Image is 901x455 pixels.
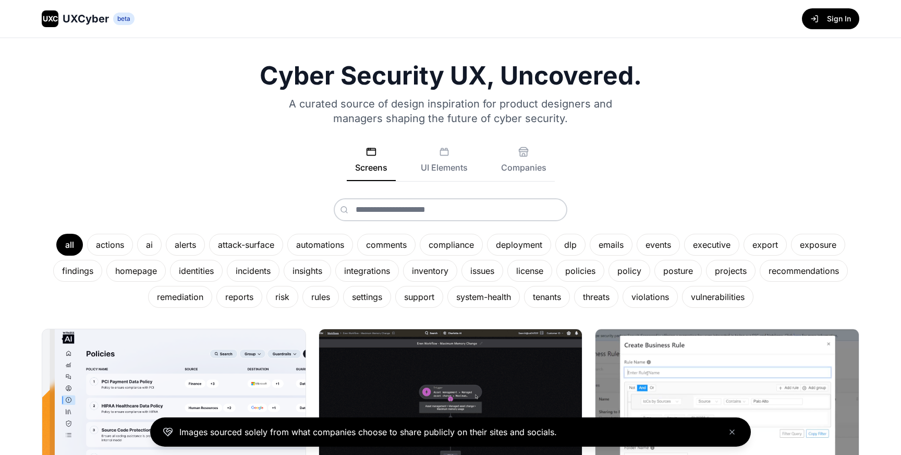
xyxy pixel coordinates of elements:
[284,260,331,282] div: insights
[63,11,109,26] span: UXCyber
[403,260,457,282] div: inventory
[166,234,205,256] div: alerts
[744,234,787,256] div: export
[395,286,443,308] div: support
[447,286,520,308] div: system-health
[347,147,396,181] button: Screens
[275,97,626,126] p: A curated source of design inspiration for product designers and managers shaping the future of c...
[357,234,416,256] div: comments
[706,260,756,282] div: projects
[507,260,552,282] div: license
[487,234,551,256] div: deployment
[654,260,702,282] div: posture
[137,234,162,256] div: ai
[760,260,848,282] div: recommendations
[56,234,83,256] div: all
[148,286,212,308] div: remediation
[216,286,262,308] div: reports
[524,286,570,308] div: tenants
[335,260,399,282] div: integrations
[87,234,133,256] div: actions
[113,13,135,25] span: beta
[420,234,483,256] div: compliance
[684,234,739,256] div: executive
[179,426,557,438] p: Images sourced solely from what companies choose to share publicly on their sites and socials.
[682,286,753,308] div: vulnerabilities
[791,234,845,256] div: exposure
[555,234,586,256] div: dlp
[302,286,339,308] div: rules
[574,286,618,308] div: threats
[412,147,476,181] button: UI Elements
[43,14,58,24] span: UXC
[726,426,738,438] button: Close banner
[287,234,353,256] div: automations
[42,63,859,88] h1: Cyber Security UX, Uncovered.
[608,260,650,282] div: policy
[637,234,680,256] div: events
[266,286,298,308] div: risk
[556,260,604,282] div: policies
[227,260,279,282] div: incidents
[623,286,678,308] div: violations
[170,260,223,282] div: identities
[42,10,135,27] a: UXCUXCyberbeta
[53,260,102,282] div: findings
[209,234,283,256] div: attack-surface
[493,147,555,181] button: Companies
[343,286,391,308] div: settings
[590,234,632,256] div: emails
[461,260,503,282] div: issues
[802,8,859,29] button: Sign In
[106,260,166,282] div: homepage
